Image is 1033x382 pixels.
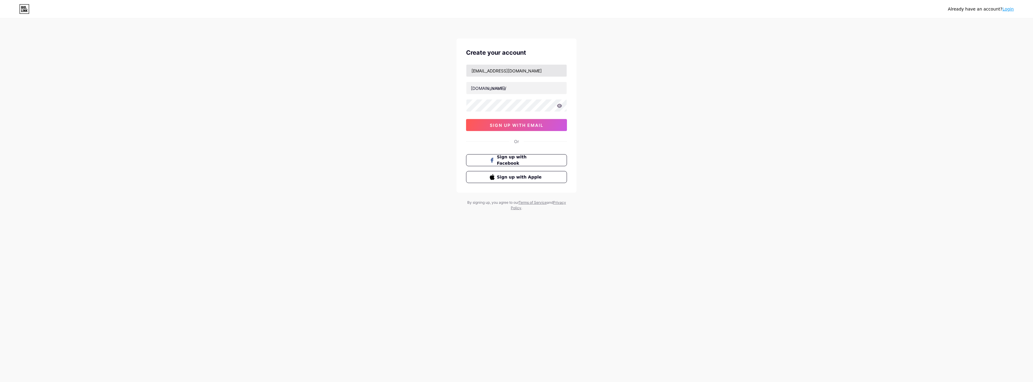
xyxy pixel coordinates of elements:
div: Create your account [466,48,567,57]
span: Sign up with Apple [497,174,544,180]
div: By signing up, you agree to our and . [465,200,568,211]
span: Sign up with Facebook [497,154,544,167]
div: Already have an account? [948,6,1014,12]
button: Sign up with Apple [466,171,567,183]
input: username [466,82,567,94]
a: Login [1002,7,1014,11]
span: sign up with email [490,123,544,128]
input: Email [466,65,567,77]
a: Terms of Service [519,200,547,205]
button: Sign up with Facebook [466,154,567,166]
div: Or [514,138,519,145]
button: sign up with email [466,119,567,131]
div: [DOMAIN_NAME]/ [471,85,506,91]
